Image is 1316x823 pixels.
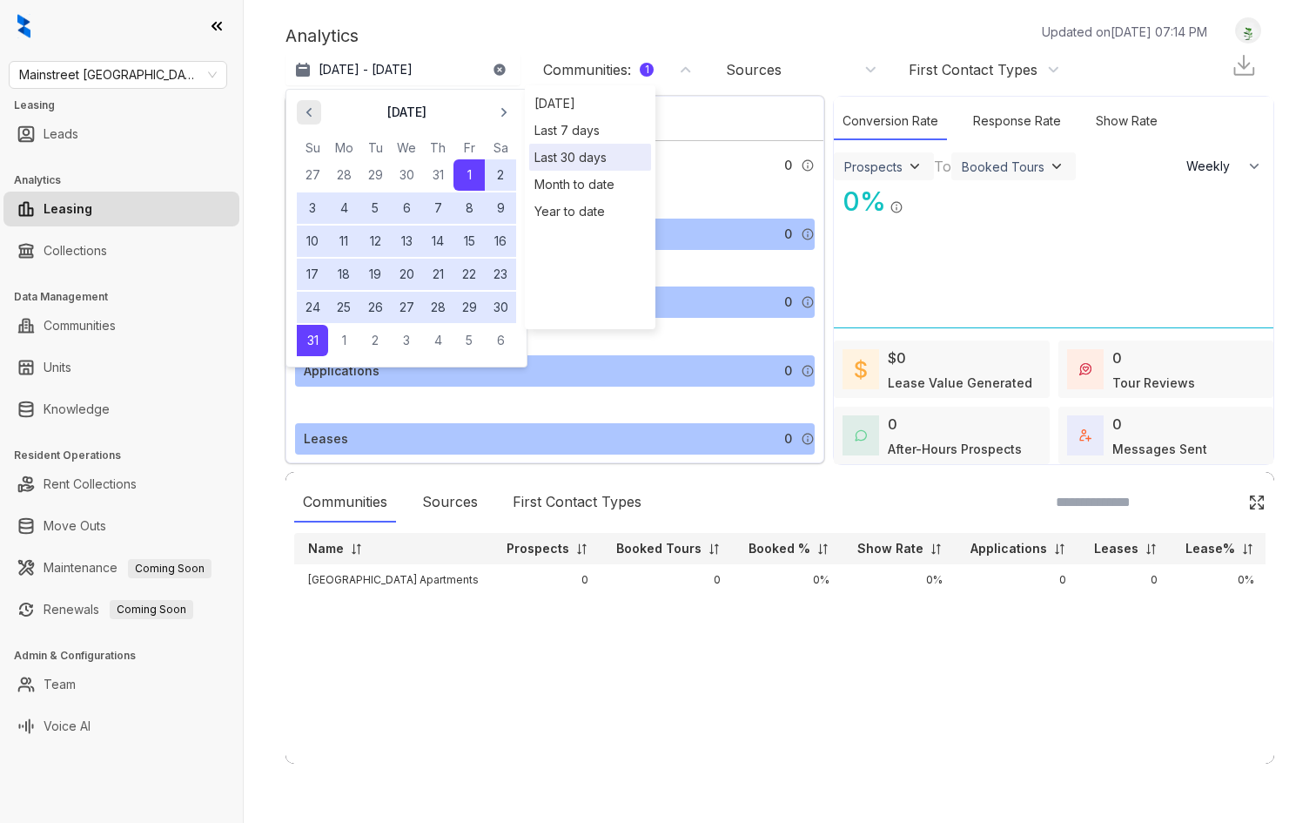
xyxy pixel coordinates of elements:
div: 0 [1112,414,1122,435]
div: Last 30 days [534,148,646,166]
p: Show Rate [857,540,923,557]
span: 0 [784,429,792,449]
a: Communities [44,308,116,343]
button: 23 [485,259,516,290]
div: 1 [640,63,654,77]
button: 30 [391,159,422,191]
a: RenewalsComing Soon [44,592,193,627]
h3: Data Management [14,289,243,305]
p: Booked % [749,540,810,557]
a: Leasing [44,192,92,226]
p: Name [308,540,344,557]
span: Coming Soon [128,559,211,578]
div: Messages Sent [1112,440,1207,458]
p: Applications [970,540,1047,557]
button: 1 [453,159,485,191]
button: 5 [453,325,485,356]
td: 0 [493,564,602,596]
td: [GEOGRAPHIC_DATA] Apartments [294,564,493,596]
button: 18 [328,259,359,290]
li: Leads [3,117,239,152]
span: Weekly [1186,158,1239,175]
div: 0 [1112,347,1122,368]
img: Info [801,159,815,172]
div: Communities [294,482,396,523]
span: Coming Soon [110,600,193,619]
p: [DATE] [386,104,426,121]
img: sorting [350,543,363,556]
div: To [934,156,951,177]
div: Lease Value Generated [888,374,1032,392]
span: Mainstreet Canada [19,62,217,88]
p: [DATE] - [DATE] [319,61,413,78]
div: Response Rate [964,103,1070,140]
button: 29 [453,292,485,323]
button: 20 [391,259,422,290]
button: 1 [328,325,359,356]
button: 2 [359,325,391,356]
th: Monday [328,138,359,158]
a: Team [44,667,76,702]
div: Tour Reviews [1112,374,1195,392]
h3: Admin & Configurations [14,648,243,664]
img: Click Icon [1248,494,1266,511]
img: sorting [1053,543,1066,556]
div: Booked Tours [962,159,1044,174]
a: Collections [44,233,107,268]
p: Lease% [1185,540,1235,557]
div: Conversion Rate [834,103,947,140]
div: $0 [888,347,906,368]
img: Click Icon [903,185,930,211]
li: Renewals [3,592,239,627]
button: 2 [485,159,516,191]
img: SearchIcon [1212,495,1226,509]
button: 4 [422,325,453,356]
th: Tuesday [359,138,391,158]
th: Friday [453,138,485,158]
li: Knowledge [3,392,239,427]
button: 29 [359,159,391,191]
button: 6 [391,192,422,224]
img: TotalFum [1079,429,1091,442]
td: 0% [735,564,843,596]
p: Leases [1094,540,1138,557]
button: 31 [422,159,453,191]
img: sorting [575,543,588,556]
button: 27 [391,292,422,323]
span: 0 [784,225,792,244]
img: Info [801,432,815,446]
div: Last 7 days [529,117,651,144]
li: Leasing [3,192,239,226]
span: 0 [784,361,792,381]
button: 31 [297,325,328,356]
img: Info [801,227,815,241]
button: 27 [297,159,328,191]
button: 19 [359,259,391,290]
div: Leases [304,429,348,449]
div: First Contact Types [504,482,650,523]
button: 17 [297,259,328,290]
button: 11 [328,226,359,257]
div: Prospects [844,159,903,174]
button: 6 [485,325,516,356]
img: sorting [930,543,943,556]
img: TourReviews [1079,363,1091,375]
div: [DATE] [529,90,651,117]
div: Communities : [543,60,654,79]
button: 3 [391,325,422,356]
li: Communities [3,308,239,343]
img: AfterHoursConversations [855,429,867,442]
li: Rent Collections [3,467,239,502]
div: Sources [413,482,487,523]
div: Sources [726,60,782,79]
p: Updated on [DATE] 07:14 PM [1042,23,1207,41]
button: 4 [328,192,359,224]
a: Knowledge [44,392,110,427]
a: Voice AI [44,709,91,744]
span: 0 [784,293,792,312]
div: Month to date [529,171,651,198]
h3: Resident Operations [14,448,243,463]
div: After-Hours Prospects [888,440,1022,458]
img: sorting [816,543,829,556]
button: 14 [422,226,453,257]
